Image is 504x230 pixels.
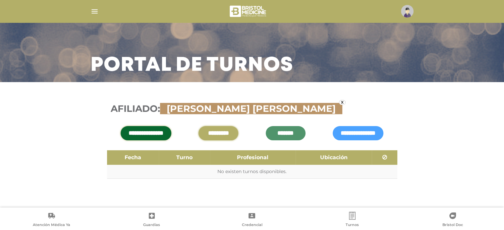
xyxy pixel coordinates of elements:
th: Ubicación [296,150,372,165]
a: Guardias [102,212,202,229]
a: Atención Médica Ya [1,212,102,229]
span: Credencial [242,222,262,228]
span: Atención Médica Ya [33,222,70,228]
th: Turno [159,150,210,165]
h3: Afiliado: [111,103,394,115]
td: No existen turnos disponibles. [107,165,397,179]
img: Cober_menu-lines-white.svg [90,7,99,16]
img: profile-placeholder.svg [401,5,414,18]
img: bristol-medicine-blanco.png [229,3,268,19]
th: Profesional [210,150,296,165]
span: Turnos [346,222,359,228]
span: Bristol Doc [442,222,463,228]
span: [PERSON_NAME] [PERSON_NAME] [163,103,339,114]
a: Turnos [302,212,403,229]
th: Fecha [107,150,159,165]
h3: Portal de turnos [90,57,293,74]
span: Guardias [143,222,160,228]
a: Credencial [202,212,302,229]
a: Bristol Doc [402,212,503,229]
a: x [339,100,346,105]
